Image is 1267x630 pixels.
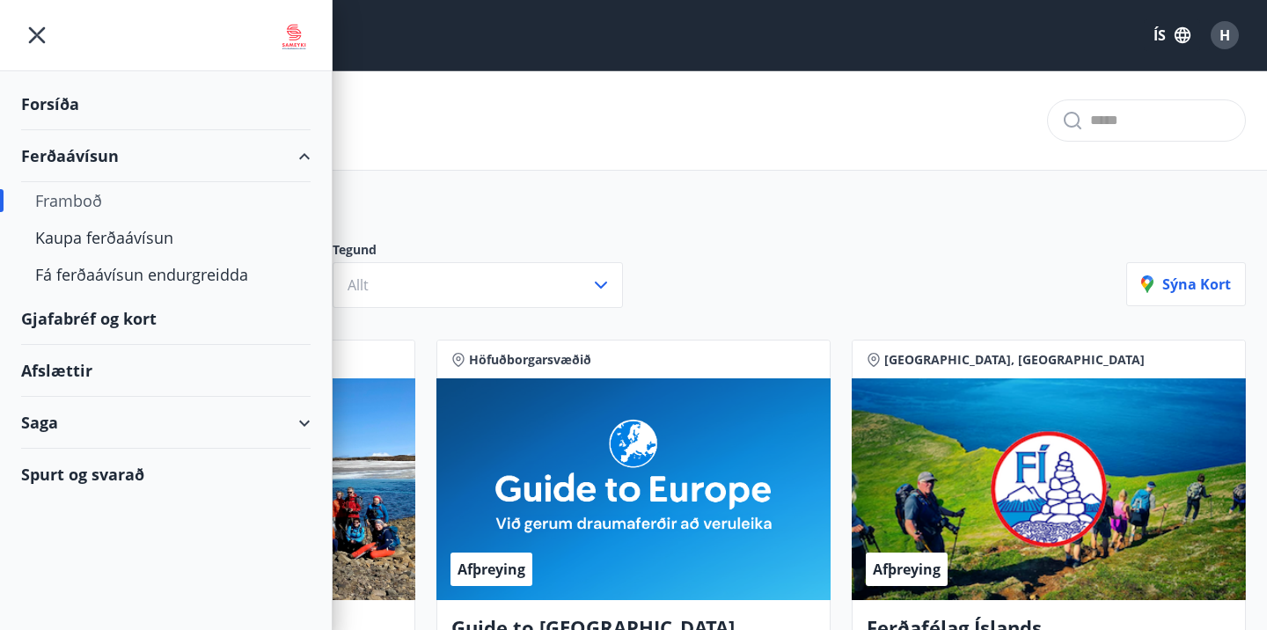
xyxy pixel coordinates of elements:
[21,449,311,500] div: Spurt og svarað
[873,560,941,579] span: Afþreying
[21,19,53,51] button: menu
[1204,14,1246,56] button: H
[333,262,623,308] button: Allt
[21,345,311,397] div: Afslættir
[458,560,525,579] span: Afþreying
[35,182,297,219] div: Framboð
[21,130,311,182] div: Ferðaávísun
[333,241,644,262] p: Tegund
[277,19,311,55] img: union_logo
[469,351,591,369] span: Höfuðborgarsvæðið
[21,78,311,130] div: Forsíða
[21,293,311,345] div: Gjafabréf og kort
[35,256,297,293] div: Fá ferðaávísun endurgreidda
[1141,275,1231,294] p: Sýna kort
[1144,19,1200,51] button: ÍS
[21,397,311,449] div: Saga
[1126,262,1246,306] button: Sýna kort
[35,219,297,256] div: Kaupa ferðaávísun
[884,351,1145,369] span: [GEOGRAPHIC_DATA], [GEOGRAPHIC_DATA]
[348,275,369,295] span: Allt
[1219,26,1230,45] span: H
